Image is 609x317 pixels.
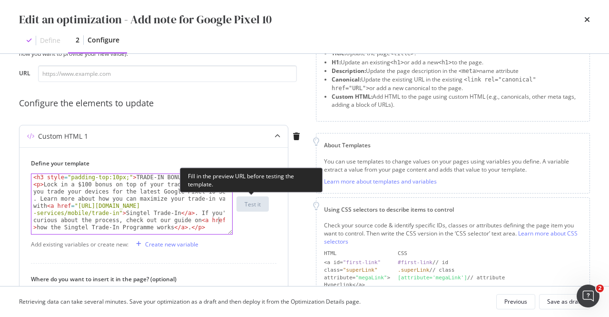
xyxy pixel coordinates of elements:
div: Hyperlink</a> [324,281,390,289]
div: .superLink [398,267,429,273]
div: attribute= > [324,274,390,282]
li: Update the existing URL in the existing or add a new canonical to the page. [332,75,582,92]
div: Test it [245,200,261,208]
label: Define your template [31,159,269,167]
label: Where do you want to insert it in the page? (optional) [31,275,269,283]
li: Update the page description in the name attribute [332,67,582,75]
div: Define [40,36,60,45]
iframe: Intercom live chat [577,285,599,307]
span: <link rel="canonical" href="URL"> [332,76,536,92]
div: <a id= [324,259,390,266]
strong: Description: [332,67,366,75]
div: // attribute [398,274,582,282]
span: <h1> [390,59,404,66]
div: "first-link" [343,259,381,266]
span: 2 [596,285,604,292]
div: // id [398,259,582,266]
span: <title> [390,50,414,57]
span: <h1> [438,59,452,66]
div: Create new variable [145,240,198,248]
div: Check your source code & identify specific IDs, classes or attributes defining the page item you ... [324,221,582,245]
div: Custom HTML 1 [38,132,88,141]
div: Using CSS selectors to describe items to control [324,205,582,214]
div: HTML [324,250,390,257]
a: Learn more about CSS selectors [324,229,578,245]
div: You can use templates to change values on your pages using variables you define. A variable extra... [324,157,582,174]
div: 2 [76,35,79,45]
div: class= [324,266,390,274]
div: Configure the elements to update [19,97,304,110]
button: Test it [236,196,269,212]
strong: H1: [332,58,341,66]
div: CSS [398,250,582,257]
li: Add HTML to the page using custom HTML (e.g., canonicals, other meta tags, adding a block of URLs). [332,92,582,109]
div: "megaLink" [355,275,387,281]
div: Configure [88,35,119,45]
div: Fill in the preview URL before testing the template. [180,167,323,192]
li: Update the page . [332,49,582,58]
button: Create new variable [132,236,198,252]
div: Save as draft [547,297,582,306]
span: <meta> [459,68,479,74]
div: Previous [504,297,527,306]
div: Add existing variables or create new: [31,240,128,248]
div: Retrieving data can take several minutes. Save your optimization as a draft and then deploy it fr... [19,297,361,306]
strong: Canonical: [332,75,361,83]
button: Previous [496,294,535,309]
div: // class [398,266,582,274]
div: #first-link [398,259,432,266]
button: Save as draft [539,294,590,309]
li: Update an existing or add a new to the page. [332,58,582,67]
label: URL [19,69,30,80]
a: Learn more about templates and variables [324,177,437,185]
strong: Custom HTML: [332,92,373,101]
div: "superLink" [343,267,378,273]
div: About Templates [324,141,582,149]
div: Edit an optimization - Add note for Google Pixel 10 [19,11,272,28]
div: [attribute='megaLink'] [398,275,467,281]
div: times [584,11,590,28]
input: https://www.example.com [38,65,297,82]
